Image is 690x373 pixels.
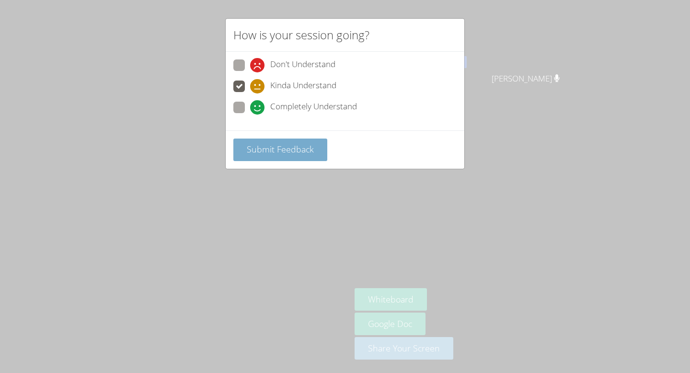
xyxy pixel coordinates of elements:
span: Kinda Understand [270,79,336,93]
span: Submit Feedback [247,143,314,155]
span: Completely Understand [270,100,357,115]
span: Don't Understand [270,58,335,72]
h2: How is your session going? [233,26,369,44]
button: Submit Feedback [233,139,327,161]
